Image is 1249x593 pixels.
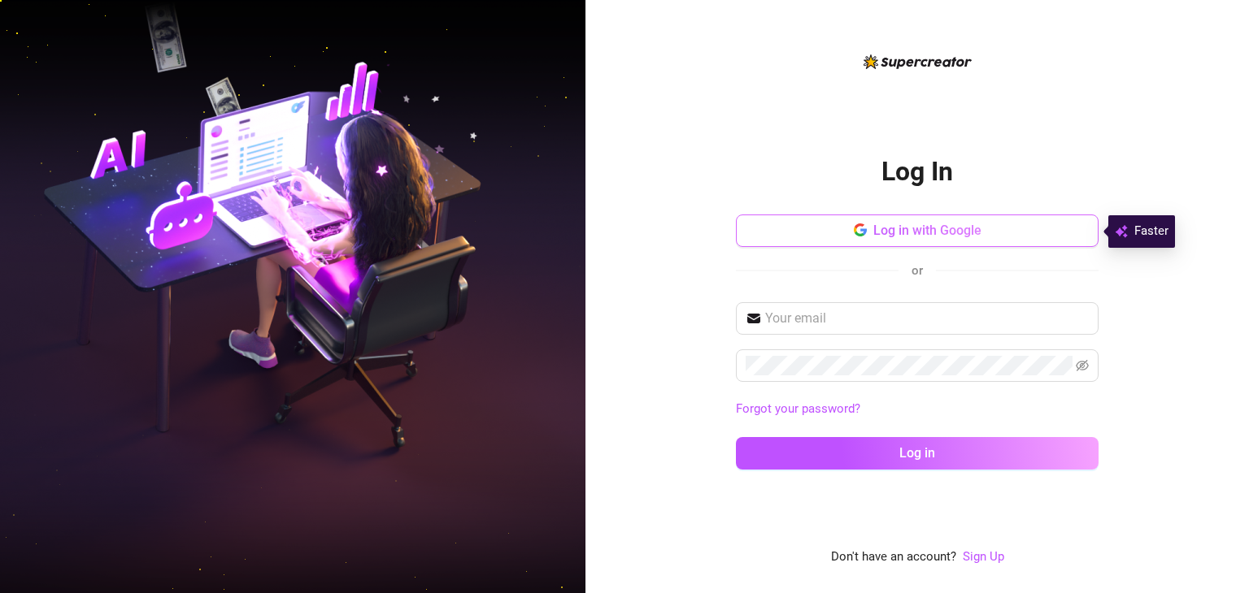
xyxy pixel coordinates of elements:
[1134,222,1168,241] span: Faster
[873,223,981,238] span: Log in with Google
[963,549,1004,564] a: Sign Up
[881,155,953,188] h2: Log In
[736,437,1099,470] button: Log in
[736,400,1099,419] a: Forgot your password?
[1115,222,1128,241] img: svg%3e
[864,54,972,69] img: logo-BBDzfeDw.svg
[831,548,956,567] span: Don't have an account?
[736,401,860,416] a: Forgot your password?
[765,309,1089,328] input: Your email
[963,548,1004,567] a: Sign Up
[736,214,1099,247] button: Log in with Google
[899,445,935,461] span: Log in
[1076,359,1089,372] span: eye-invisible
[912,263,923,278] span: or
